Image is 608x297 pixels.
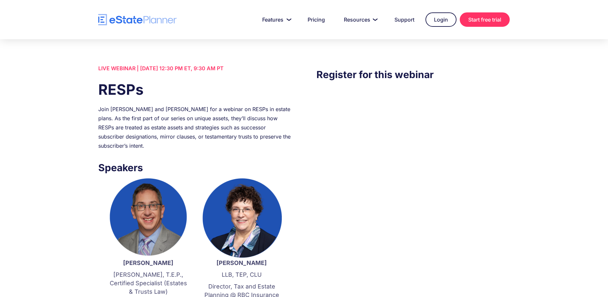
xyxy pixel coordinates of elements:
[316,95,510,212] iframe: Form 0
[254,13,296,26] a: Features
[98,14,177,25] a: home
[387,13,422,26] a: Support
[201,271,282,279] p: LLB, TEP, CLU
[460,12,510,27] a: Start free trial
[98,105,292,150] div: Join [PERSON_NAME] and [PERSON_NAME] for a webinar on RESPs in estate plans. As the first part of...
[425,12,456,27] a: Login
[98,160,292,175] h3: Speakers
[336,13,383,26] a: Resources
[98,79,292,100] h1: RESPs
[98,64,292,73] div: LIVE WEBINAR | [DATE] 12:30 PM ET, 9:30 AM PT
[123,259,173,266] strong: [PERSON_NAME]
[108,271,188,296] p: [PERSON_NAME], T.E.P., Certified Specialist (Estates & Trusts Law)
[300,13,333,26] a: Pricing
[316,67,510,82] h3: Register for this webinar
[216,259,267,266] strong: [PERSON_NAME]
